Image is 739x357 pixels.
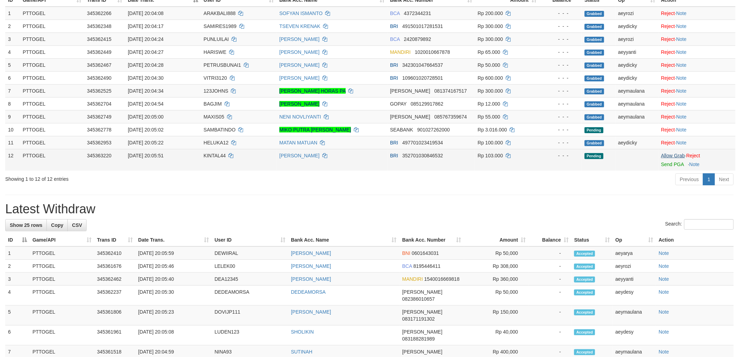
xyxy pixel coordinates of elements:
[658,84,736,97] td: ·
[51,222,63,228] span: Copy
[30,260,94,273] td: PTTOGEL
[676,88,687,94] a: Note
[529,326,572,345] td: -
[20,7,84,20] td: PTTOGEL
[72,222,82,228] span: CSV
[87,10,111,16] span: 345362266
[661,88,675,94] a: Reject
[136,326,212,345] td: [DATE] 20:05:08
[402,62,443,68] span: Copy 342301047664537 to clipboard
[20,110,84,123] td: PTTOGEL
[87,75,111,81] span: 345362490
[585,24,604,30] span: Grabbed
[434,114,467,120] span: Copy 085767359674 to clipboard
[390,62,398,68] span: BRI
[204,62,241,68] span: PETRUSBUNAI1
[20,149,84,171] td: PTTOGEL
[574,329,595,335] span: Accepted
[279,23,320,29] a: TSEVEN KRENAK
[659,276,669,282] a: Note
[659,349,669,355] a: Note
[128,114,163,120] span: [DATE] 20:05:00
[615,33,658,45] td: aeyrozi
[136,260,212,273] td: [DATE] 20:05:46
[20,71,84,84] td: PTTOGEL
[615,136,658,149] td: aeydicky
[128,36,163,42] span: [DATE] 20:04:24
[675,173,703,185] a: Previous
[87,23,111,29] span: 345362348
[658,58,736,71] td: ·
[30,326,94,345] td: PTTOGEL
[478,23,503,29] span: Rp 300.000
[585,140,604,146] span: Grabbed
[658,123,736,136] td: ·
[20,84,84,97] td: PTTOGEL
[20,136,84,149] td: PTTOGEL
[87,114,111,120] span: 345362749
[30,234,94,247] th: Game/API: activate to sort column ascending
[5,219,47,231] a: Show 25 rows
[585,88,604,94] span: Grabbed
[658,71,736,84] td: ·
[529,286,572,306] td: -
[661,140,675,145] a: Reject
[542,100,579,107] div: - - -
[542,126,579,133] div: - - -
[689,162,700,167] a: Note
[464,247,529,260] td: Rp 50,000
[94,273,136,286] td: 345362462
[5,45,20,58] td: 4
[204,140,229,145] span: HELUKA12
[676,10,687,16] a: Note
[478,127,507,133] span: Rp 3.016.000
[661,127,675,133] a: Reject
[676,101,687,107] a: Note
[136,286,212,306] td: [DATE] 20:05:30
[585,127,603,133] span: Pending
[478,88,503,94] span: Rp 300.000
[402,296,435,302] span: Copy 082386010657 to clipboard
[658,20,736,33] td: ·
[659,250,669,256] a: Note
[67,219,87,231] a: CSV
[128,49,163,55] span: [DATE] 20:04:27
[5,136,20,149] td: 11
[136,247,212,260] td: [DATE] 20:05:59
[20,123,84,136] td: PTTOGEL
[658,33,736,45] td: ·
[424,276,460,282] span: Copy 1540016669818 to clipboard
[585,76,604,81] span: Grabbed
[684,219,734,230] input: Search:
[136,306,212,326] td: [DATE] 20:05:23
[390,75,398,81] span: BRI
[478,114,500,120] span: Rp 55.000
[676,62,687,68] a: Note
[390,23,398,29] span: BRI
[291,329,314,335] a: SHOLIKIN
[478,36,503,42] span: Rp 300.000
[5,247,30,260] td: 1
[288,234,400,247] th: Bank Acc. Name: activate to sort column ascending
[128,140,163,145] span: [DATE] 20:05:22
[676,75,687,81] a: Note
[658,110,736,123] td: ·
[676,23,687,29] a: Note
[390,153,398,158] span: BRI
[659,289,669,295] a: Note
[402,153,443,158] span: Copy 352701030846532 to clipboard
[615,45,658,58] td: aeyyanti
[94,247,136,260] td: 345362410
[661,101,675,107] a: Reject
[574,277,595,283] span: Accepted
[212,273,288,286] td: DEA12345
[658,45,736,58] td: ·
[87,62,111,68] span: 345362467
[412,250,439,256] span: Copy 0601643031 to clipboard
[661,153,685,158] a: Allow Grab
[204,114,224,120] span: MAXIS05
[5,202,734,216] h1: Latest Withdraw
[291,263,331,269] a: [PERSON_NAME]
[478,62,500,68] span: Rp 50.000
[402,289,442,295] span: [PERSON_NAME]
